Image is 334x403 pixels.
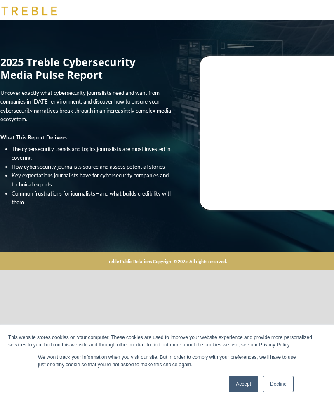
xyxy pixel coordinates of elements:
div: This website stores cookies on your computer. These cookies are used to improve your website expe... [8,334,326,349]
span: How cybersecurity journalists source and assess potential stories [12,163,165,170]
span: 2025 Treble Cybersecurity Media Pulse Report [0,55,135,82]
strong: Treble Public Relations Copyright © 2025. All rights reserved. [107,259,227,264]
a: Decline [263,376,294,392]
a: Accept [229,376,258,392]
strong: What This Report Delivers: [0,134,68,141]
span: Common frustrations for journalists—and what builds credibility with them [12,190,172,206]
span: Key expectations journalists have for cybersecurity companies and technical experts [12,172,169,188]
span: Uncover exactly what cybersecurity journalists need and want from companies in [DATE] environment... [0,90,171,123]
p: We won't track your information when you visit our site. But in order to comply with your prefere... [38,354,296,368]
span: The cybersecurity trends and topics journalists are most invested in covering [12,146,170,161]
